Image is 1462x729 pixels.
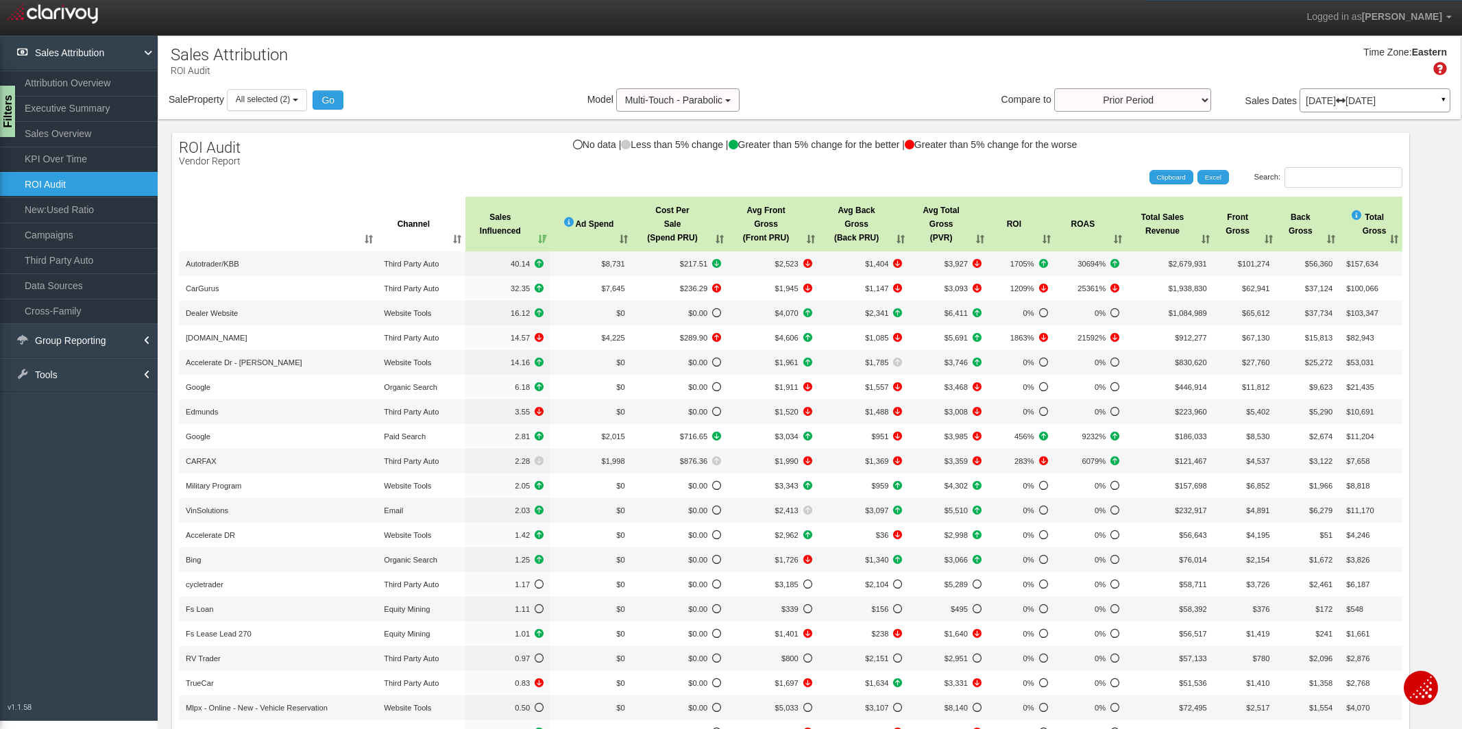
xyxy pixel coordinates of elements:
span: Google [186,383,210,391]
span: -505 [735,282,812,295]
span: $0 [616,630,624,638]
span: +389% [995,430,1048,443]
span: +342 [826,676,903,690]
span: Sales [1245,95,1269,106]
span: +1.65 [472,430,544,443]
th: ROAS: activate to sort column ascending [1055,197,1127,251]
span: No Data to compare% [1062,380,1120,394]
span: No Data to compare [735,652,812,665]
span: No Data to compare% [995,306,1048,320]
span: $1,661 [1346,630,1369,638]
a: Logged in as[PERSON_NAME] [1296,1,1462,34]
span: No Data to compare [826,701,903,715]
span: -2,214.76 [639,430,722,443]
span: +2141 [735,331,812,345]
span: -3991 [916,454,982,468]
span: $172 [1315,605,1332,613]
span: $2,679,931 [1169,260,1207,268]
span: $548 [1346,605,1363,613]
span: Third Party Auto [384,580,439,589]
h1: Sales Attribution [171,46,288,64]
span: CarGurus [186,284,219,293]
span: No Data to compare [639,528,722,542]
span: $2,768 [1346,679,1369,687]
span: $1,410 [1246,679,1269,687]
span: No Data to compare [639,578,722,591]
span: No Data to compare% [1062,578,1120,591]
span: +1.41 [472,380,544,394]
span: $5,402 [1246,408,1269,416]
th: To enable cost entry interface, select a single property and a single month" data-trigger="hover"... [550,197,632,251]
span: $27,760 [1242,358,1269,367]
span: $1,998 [602,457,625,465]
span: $4,891 [1246,506,1269,515]
span: $4,195 [1246,531,1269,539]
span: +1.93 [472,504,544,517]
span: +1741 [735,306,812,320]
span: $37,734 [1305,309,1332,317]
span: $56,517 [1179,630,1206,638]
span: $830,620 [1175,358,1207,367]
span: No Data to compare [826,602,903,616]
span: [DOMAIN_NAME] [186,334,247,342]
span: $232,917 [1175,506,1207,515]
span: $0 [616,580,624,589]
span: $223,960 [1175,408,1207,416]
p: ROI Audit [171,60,288,77]
span: No Data to compare [639,676,722,690]
div: No data | Less than 5% change | Greater than 5% change for the better | Greater than 5% change fo... [172,140,1409,163]
span: +12 [826,356,903,369]
span: $3,122 [1309,457,1332,465]
span: [PERSON_NAME] [1362,11,1442,22]
span: Fs Lease Lead 270 [186,630,252,638]
span: No Data to compare [639,380,722,394]
span: $2,674 [1309,432,1332,441]
span: Dealer Website [186,309,238,317]
span: No Data to compare% [1062,652,1120,665]
span: $0 [616,408,624,416]
span: +680 [735,356,812,369]
span: $62,941 [1242,284,1269,293]
span: -3130 [735,454,812,468]
span: +522 [916,504,982,517]
span: Email [384,506,403,515]
span: No Data to compare% [1062,479,1120,493]
span: $11,170 [1346,506,1374,515]
th: FrontGross: activate to sort column ascending [1214,197,1277,251]
a: Clipboard [1149,170,1193,185]
span: Autotrader/KBB [186,260,239,268]
span: $4,225 [602,334,625,342]
span: Total Gross [1363,210,1387,238]
span: Excel [1205,173,1221,181]
span: No Data to compare [916,652,982,665]
span: $3,826 [1346,556,1369,564]
span: +6629% [1062,430,1120,443]
span: No Data to compare% [995,676,1048,690]
th: Avg FrontGross (Front PRU): activate to sort column ascending [728,197,819,251]
span: $7,645 [602,284,625,293]
span: -1899 [735,405,812,419]
span: $0 [616,679,624,687]
span: -540 [826,282,903,295]
span: -145 [735,553,812,567]
span: $8,731 [602,260,625,268]
span: $37,124 [1305,284,1332,293]
a: Excel [1197,170,1229,185]
span: $1,966 [1309,482,1332,490]
span: +473 [826,504,903,517]
span: No Data to compare [639,553,722,567]
span: $1,084,989 [1169,309,1207,317]
span: No Data to compare [916,602,982,616]
span: No Data to compare% [995,578,1048,591]
div: Time Zone: [1359,46,1411,60]
span: No Data to compare [472,701,544,715]
span: Organic Search [384,556,437,564]
span: $0 [616,531,624,539]
span: Multi-Touch - Parabolic [625,95,722,106]
th: Avg BackGross (Back PRU): activate to sort column ascending [819,197,910,251]
span: $1,938,830 [1169,284,1207,293]
span: No Data to compare [639,652,722,665]
span: No Data to compare [916,701,982,715]
th: Sales Influenced: activate to sort column ascending [465,197,551,251]
span: +1626 [916,479,982,493]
